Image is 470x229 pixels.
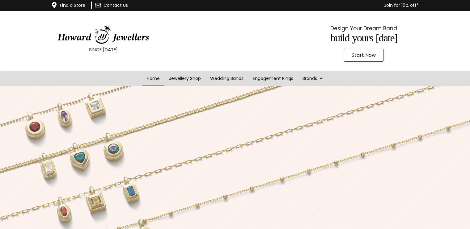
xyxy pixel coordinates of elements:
[282,195,381,220] rs-layer: captivating colours
[330,32,397,44] span: Build Yours [DATE]
[298,71,328,86] a: Brands
[57,26,150,44] img: HowardJewellersLogo-04
[104,2,128,8] a: Contact Us
[205,71,248,86] a: Wedding Bands
[276,24,451,33] p: Design Your Dream Band
[15,46,191,54] p: SINCE [DATE]
[248,71,298,86] a: Engagement Rings
[352,53,376,58] span: Start Now
[164,2,419,9] p: Join for 10% off*
[164,71,205,86] a: Jewellery Shop
[142,71,164,86] a: Home
[344,49,383,62] a: Start Now
[60,2,85,8] a: Find a Store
